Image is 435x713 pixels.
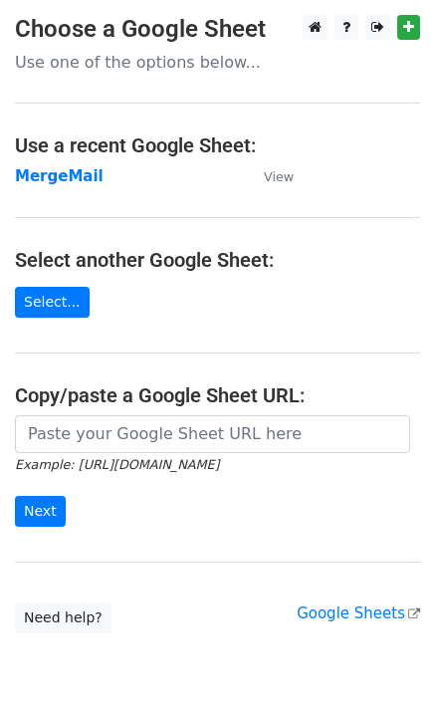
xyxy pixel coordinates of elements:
small: View [264,169,294,184]
input: Next [15,496,66,527]
a: Select... [15,287,90,318]
h3: Choose a Google Sheet [15,15,420,44]
small: Example: [URL][DOMAIN_NAME] [15,457,219,472]
iframe: Chat Widget [335,617,435,713]
h4: Use a recent Google Sheet: [15,133,420,157]
p: Use one of the options below... [15,52,420,73]
input: Paste your Google Sheet URL here [15,415,410,453]
a: Need help? [15,602,111,633]
h4: Copy/paste a Google Sheet URL: [15,383,420,407]
a: MergeMail [15,167,104,185]
h4: Select another Google Sheet: [15,248,420,272]
a: View [244,167,294,185]
a: Google Sheets [297,604,420,622]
